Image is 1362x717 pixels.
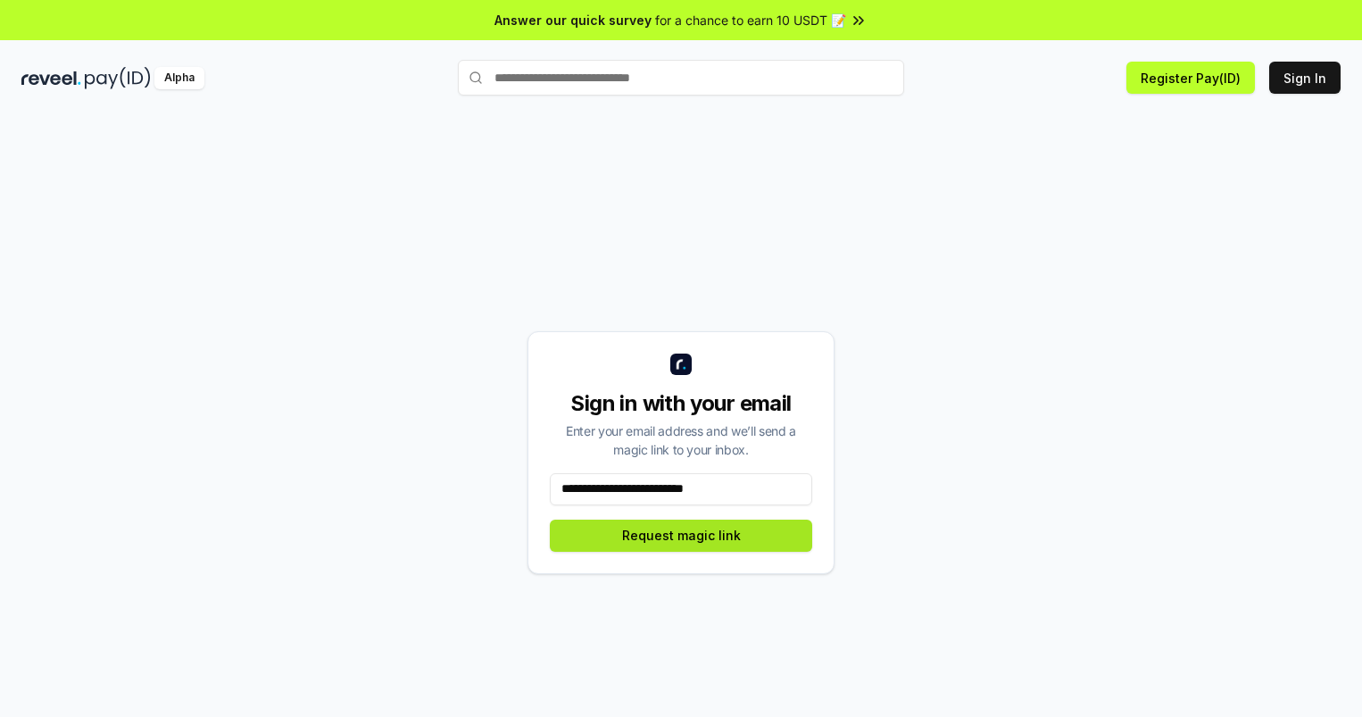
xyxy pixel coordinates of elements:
img: logo_small [670,354,692,375]
span: for a chance to earn 10 USDT 📝 [655,11,846,29]
span: Answer our quick survey [494,11,652,29]
button: Request magic link [550,520,812,552]
img: pay_id [85,67,151,89]
div: Alpha [154,67,204,89]
button: Sign In [1269,62,1341,94]
img: reveel_dark [21,67,81,89]
button: Register Pay(ID) [1126,62,1255,94]
div: Sign in with your email [550,389,812,418]
div: Enter your email address and we’ll send a magic link to your inbox. [550,421,812,459]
